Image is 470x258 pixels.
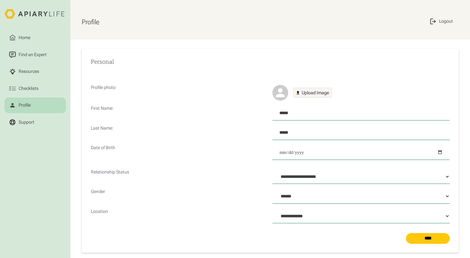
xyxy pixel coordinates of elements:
form: Profile Form [91,106,450,243]
p: Date of Birth [91,145,268,164]
p: Relationship Status [91,169,268,184]
div: Upload Image [302,89,329,97]
a: Profile [4,97,66,113]
div: Resources [17,68,40,75]
div: Support [17,119,35,126]
p: Profile photo [91,85,268,101]
div: Profile [17,102,32,108]
h1: Profile [82,18,99,26]
a: Support [4,114,66,130]
p: Location [91,209,268,228]
a: Checklists [4,81,66,97]
a: Home [4,30,66,46]
p: First Name: [91,106,268,120]
a: Logout [425,14,459,29]
p: Gender [91,189,268,203]
div: Logout [438,18,454,25]
a: Upload Image [293,88,332,98]
a: Resources [4,64,66,79]
h2: Personal [91,57,268,66]
div: Find an Expert [17,51,48,58]
a: Find an Expert [4,47,66,63]
p: Last Name: [91,126,268,140]
div: Checklists [17,85,39,92]
div: Home [17,34,31,41]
